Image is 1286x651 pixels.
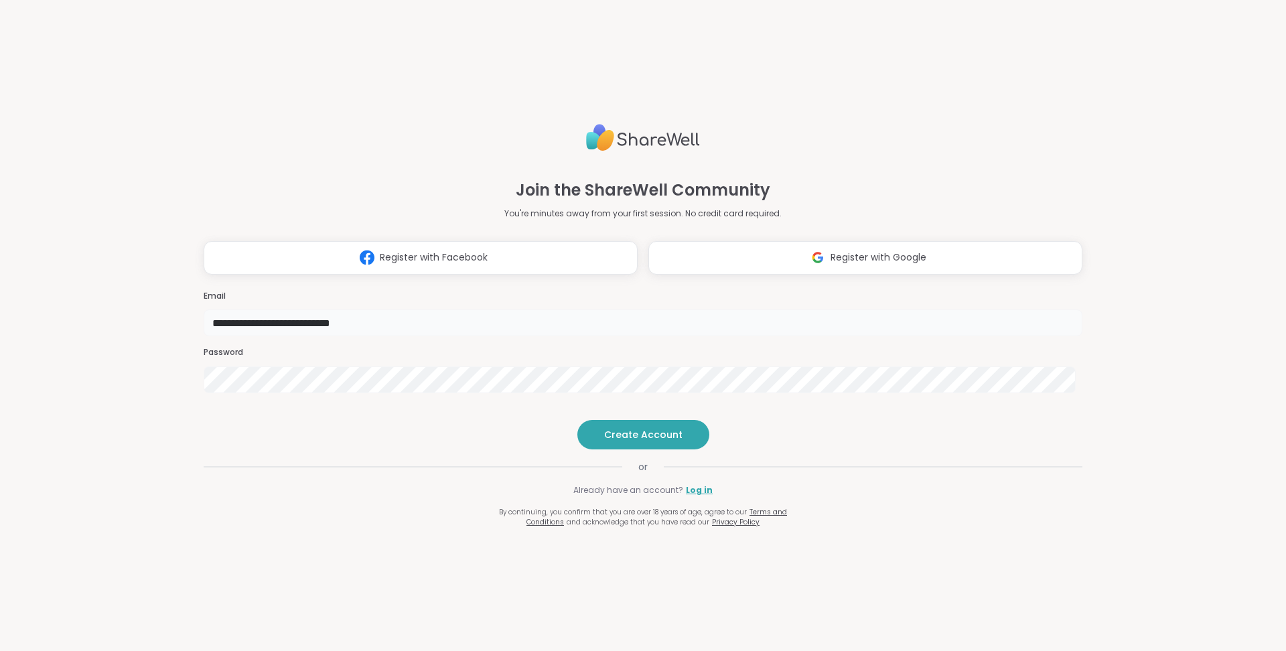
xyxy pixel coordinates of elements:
img: ShareWell Logo [586,119,700,157]
h3: Password [204,347,1082,358]
span: or [622,460,664,474]
button: Register with Google [648,241,1082,275]
span: Register with Facebook [380,250,488,265]
button: Create Account [577,420,709,449]
img: ShareWell Logomark [805,245,831,270]
h1: Join the ShareWell Community [516,178,770,202]
img: ShareWell Logomark [354,245,380,270]
p: You're minutes away from your first session. No credit card required. [504,208,782,220]
a: Log in [686,484,713,496]
span: Register with Google [831,250,926,265]
span: and acknowledge that you have read our [567,517,709,527]
a: Privacy Policy [712,517,760,527]
span: Create Account [604,428,683,441]
span: Already have an account? [573,484,683,496]
a: Terms and Conditions [526,507,787,527]
h3: Email [204,291,1082,302]
button: Register with Facebook [204,241,638,275]
span: By continuing, you confirm that you are over 18 years of age, agree to our [499,507,747,517]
